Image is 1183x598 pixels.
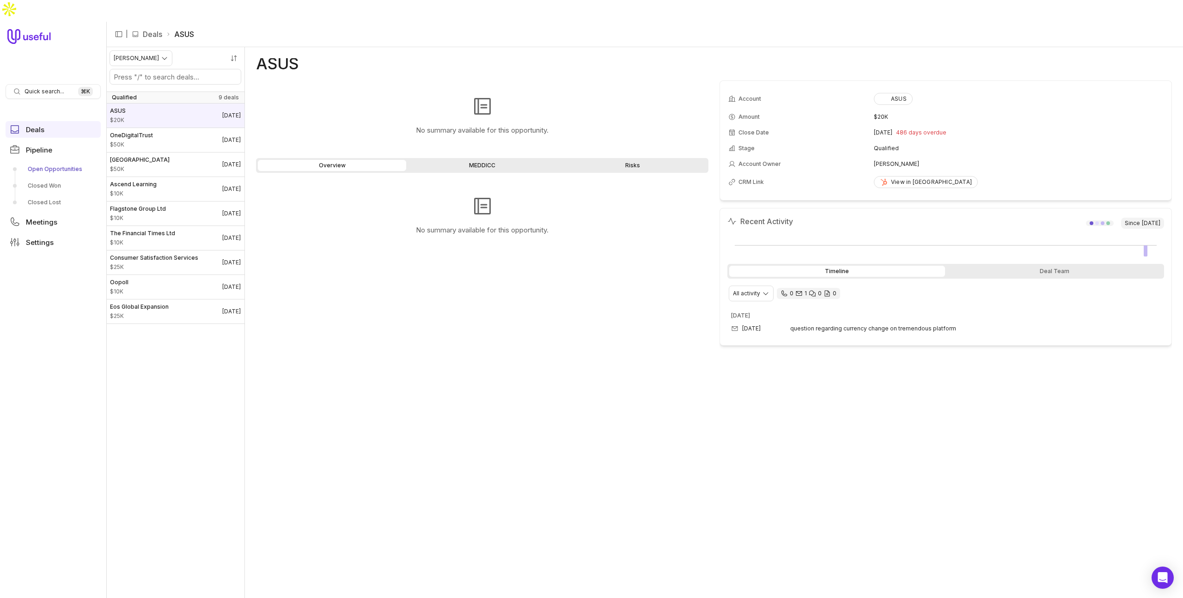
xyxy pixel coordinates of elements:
[416,225,549,236] p: No summary available for this opportunity.
[110,116,126,124] span: Amount
[106,104,244,128] a: ASUS$20K[DATE]
[1152,567,1174,589] div: Open Intercom Messenger
[874,93,913,105] button: ASUS
[110,279,128,286] span: Oopoll
[106,226,244,250] a: The Financial Times Ltd$10K[DATE]
[112,94,137,101] span: Qualified
[731,312,750,319] time: [DATE]
[227,51,241,65] button: Sort by
[24,88,64,95] span: Quick search...
[222,136,241,144] time: Deal Close Date
[222,112,241,119] time: Deal Close Date
[110,239,175,246] span: Amount
[558,160,707,171] a: Risks
[1121,218,1164,229] span: Since
[880,178,972,186] div: View in [GEOGRAPHIC_DATA]
[110,230,175,237] span: The Financial Times Ltd
[222,185,241,193] time: Deal Close Date
[106,128,244,152] a: OneDigitalTrust$50K[DATE]
[110,156,170,164] span: [GEOGRAPHIC_DATA]
[222,234,241,242] time: Deal Close Date
[738,95,761,103] span: Account
[6,234,101,250] a: Settings
[256,58,299,69] h1: ASUS
[26,126,44,133] span: Deals
[110,132,153,139] span: OneDigitalTrust
[110,214,166,222] span: Amount
[106,153,244,177] a: [GEOGRAPHIC_DATA]$50K[DATE]
[738,113,760,121] span: Amount
[106,250,244,275] a: Consumer Satisfaction Services$25K[DATE]
[777,288,840,299] div: 0 calls and 1 email thread
[110,288,128,295] span: Amount
[742,325,761,332] time: [DATE]
[874,110,1163,124] td: $20K
[874,129,892,136] time: [DATE]
[727,216,793,227] h2: Recent Activity
[738,178,764,186] span: CRM Link
[166,29,194,40] li: ASUS
[26,146,52,153] span: Pipeline
[6,162,101,210] div: Pipeline submenu
[738,160,781,168] span: Account Owner
[258,160,406,171] a: Overview
[6,195,101,210] a: Closed Lost
[110,165,170,173] span: Amount
[110,263,198,271] span: Amount
[222,283,241,291] time: Deal Close Date
[222,210,241,217] time: Deal Close Date
[110,141,153,148] span: Amount
[1142,220,1160,227] time: [DATE]
[126,29,128,40] span: |
[790,325,956,332] span: question regarding currency change on tremendous platform
[143,29,162,40] a: Deals
[874,141,1163,156] td: Qualified
[106,177,244,201] a: Ascend Learning$10K[DATE]
[112,27,126,41] button: Collapse sidebar
[26,239,54,246] span: Settings
[110,303,169,311] span: Eos Global Expansion
[110,205,166,213] span: Flagstone Group Ltd
[947,266,1163,277] div: Deal Team
[110,312,169,320] span: Amount
[222,308,241,315] time: Deal Close Date
[738,129,769,136] span: Close Date
[110,190,157,197] span: Amount
[106,275,244,299] a: Oopoll$10K[DATE]
[110,181,157,188] span: Ascend Learning
[6,214,101,230] a: Meetings
[110,69,241,84] input: Search deals by name
[896,129,946,136] span: 486 days overdue
[106,299,244,323] a: Eos Global Expansion$25K[DATE]
[738,145,755,152] span: Stage
[26,219,57,226] span: Meetings
[6,141,101,158] a: Pipeline
[222,161,241,168] time: Deal Close Date
[110,107,126,115] span: ASUS
[729,266,945,277] div: Timeline
[6,121,101,138] a: Deals
[874,157,1163,171] td: [PERSON_NAME]
[219,94,239,101] span: 9 deals
[6,162,101,177] a: Open Opportunities
[416,125,549,136] p: No summary available for this opportunity.
[106,201,244,226] a: Flagstone Group Ltd$10K[DATE]
[6,178,101,193] a: Closed Won
[408,160,556,171] a: MEDDICC
[874,176,978,188] a: View in [GEOGRAPHIC_DATA]
[222,259,241,266] time: Deal Close Date
[78,87,93,96] kbd: ⌘ K
[110,254,198,262] span: Consumer Satisfaction Services
[880,95,907,103] div: ASUS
